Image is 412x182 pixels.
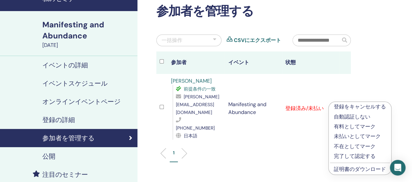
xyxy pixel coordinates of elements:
[162,36,182,44] div: 一括操作
[225,51,282,74] th: イベント
[42,41,134,49] div: [DATE]
[42,152,55,160] h4: 公開
[334,113,386,121] p: 自動認証しない
[225,74,282,143] td: Manifesting and Abundance
[42,98,121,105] h4: オンラインイベントページ
[171,77,212,84] a: [PERSON_NAME]
[334,133,386,140] p: 未払いとしてマーク
[234,36,281,44] a: CSVにエクスポート
[334,152,386,160] p: 完了して認定する
[184,86,216,92] span: 前提条件の一致
[176,125,215,131] span: [PHONE_NUMBER]
[156,4,351,19] h2: 参加者を管理する
[42,79,107,87] h4: イベントスケジュール
[184,133,197,139] span: 日本語
[334,143,386,150] p: 不在としてマーク
[176,94,219,115] span: [PERSON_NAME][EMAIL_ADDRESS][DOMAIN_NAME]
[282,51,339,74] th: 状態
[42,134,94,142] h4: 参加者を管理する
[334,103,386,111] p: 登録をキャンセルする
[390,160,405,175] div: Open Intercom Messenger
[42,61,88,69] h4: イベントの詳細
[42,116,75,124] h4: 登録の詳細
[334,166,386,173] a: 証明書のダウンロード
[334,123,386,131] p: 有料としてマーク
[42,171,88,178] h4: 注目のセミナー
[38,19,137,49] a: Manifesting and Abundance[DATE]
[42,19,134,41] div: Manifesting and Abundance
[173,149,175,156] p: 1
[168,51,225,74] th: 参加者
